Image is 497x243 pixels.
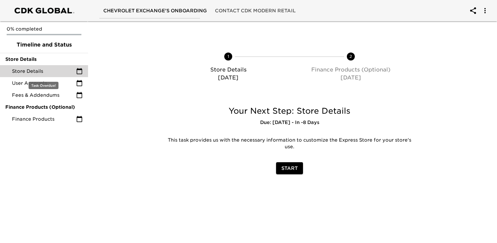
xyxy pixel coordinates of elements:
p: 0% completed [7,26,81,32]
span: Start [281,164,298,173]
button: account of current user [465,3,481,19]
span: Contact CDK Modern Retail [215,7,296,15]
span: Store Details [12,68,76,74]
text: 2 [349,54,352,59]
button: account of current user [477,3,493,19]
h6: Due: [DATE] - In -8 Days [159,119,420,126]
span: Finance Products (Optional) [5,104,83,110]
text: 1 [228,54,229,59]
p: Finance Products (Optional) [292,66,410,74]
span: User Accounts [12,80,76,86]
p: Store Details [170,66,287,74]
p: This task provides us with the necessary information to customize the Express Store for your stor... [164,137,415,150]
span: Fees & Addendums [12,92,76,98]
span: Timeline and Status [5,41,83,49]
span: Store Details [5,56,83,62]
button: Start [276,162,303,175]
p: [DATE] [292,74,410,82]
p: [DATE] [170,74,287,82]
span: Finance Products [12,116,76,122]
span: Chevrolet Exchange's Onboarding [103,7,207,15]
h5: Your Next Step: Store Details [159,106,420,116]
